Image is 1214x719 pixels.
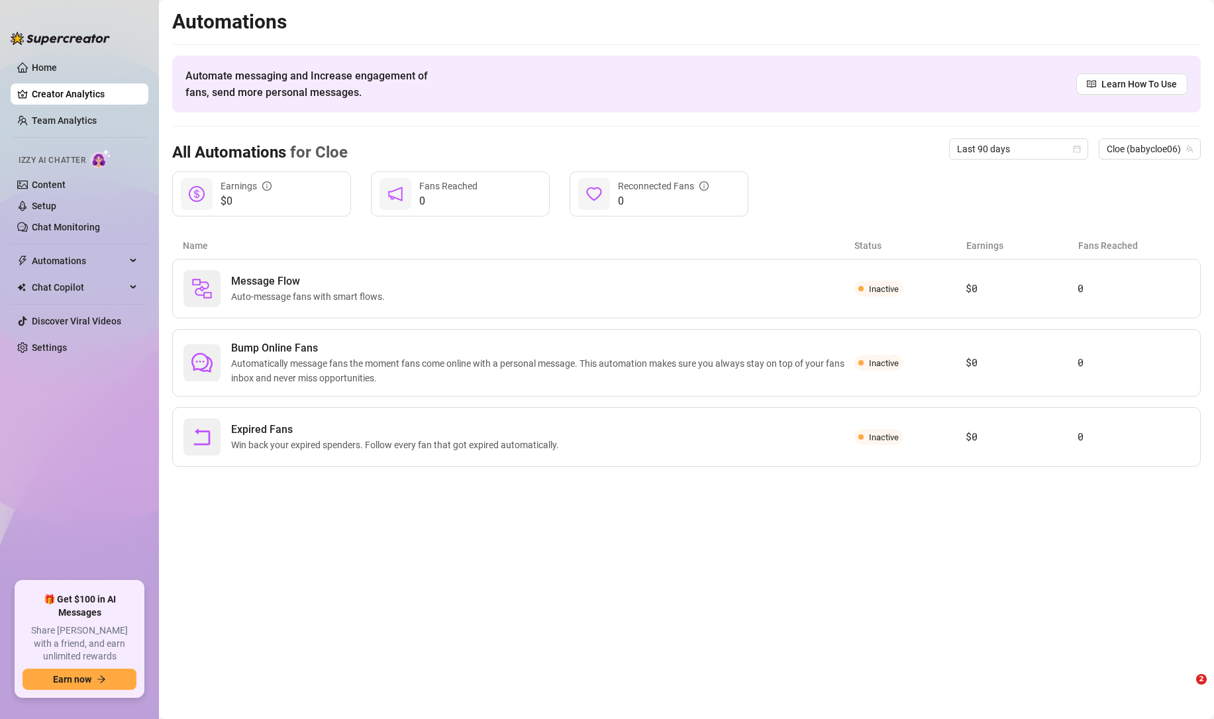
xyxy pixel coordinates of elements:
span: Auto-message fans with smart flows. [231,289,390,304]
span: team [1186,145,1193,153]
span: Earn now [53,674,91,685]
span: Inactive [869,284,899,294]
a: Creator Analytics [32,83,138,105]
img: AI Chatter [91,149,111,168]
span: Chat Copilot [32,277,126,298]
a: Team Analytics [32,115,97,126]
article: Fans Reached [1078,238,1190,253]
article: $0 [966,429,1078,445]
h2: Automations [172,9,1201,34]
span: Inactive [869,432,899,442]
article: 0 [1078,429,1189,445]
span: Expired Fans [231,422,564,438]
a: Setup [32,201,56,211]
span: Automate messaging and Increase engagement of fans, send more personal messages. [185,68,440,101]
span: rollback [191,426,213,448]
span: comment [191,352,213,373]
a: Content [32,179,66,190]
article: 0 [1078,281,1189,297]
span: dollar [189,186,205,202]
article: $0 [966,355,1078,371]
div: Earnings [221,179,272,193]
img: Chat Copilot [17,283,26,292]
iframe: Intercom live chat [1169,674,1201,706]
span: notification [387,186,403,202]
span: 0 [618,193,709,209]
span: thunderbolt [17,256,28,266]
span: Bump Online Fans [231,340,854,356]
span: Cloe (babycloe06) [1107,139,1193,159]
span: Learn How To Use [1101,77,1177,91]
span: info-circle [262,181,272,191]
span: arrow-right [97,675,106,684]
article: Name [183,238,854,253]
span: read [1087,79,1096,89]
img: svg%3e [191,278,213,299]
span: Last 90 days [957,139,1080,159]
span: calendar [1073,145,1081,153]
span: Automatically message fans the moment fans come online with a personal message. This automation m... [231,356,854,385]
span: $0 [221,193,272,209]
article: 0 [1078,355,1189,371]
a: Learn How To Use [1076,73,1188,95]
span: 2 [1196,674,1207,685]
div: Reconnected Fans [618,179,709,193]
a: Chat Monitoring [32,222,100,232]
a: Settings [32,342,67,353]
span: Message Flow [231,273,390,289]
article: Status [854,238,966,253]
button: Earn nowarrow-right [23,669,136,690]
article: Earnings [966,238,1078,253]
span: Automations [32,250,126,271]
span: info-circle [699,181,709,191]
span: Inactive [869,358,899,368]
span: Fans Reached [419,181,478,191]
a: Discover Viral Videos [32,316,121,326]
img: logo-BBDzfeDw.svg [11,32,110,45]
span: heart [586,186,602,202]
h3: All Automations [172,142,348,164]
span: Win back your expired spenders. Follow every fan that got expired automatically. [231,438,564,452]
span: 0 [419,193,478,209]
span: 🎁 Get $100 in AI Messages [23,593,136,619]
span: Share [PERSON_NAME] with a friend, and earn unlimited rewards [23,624,136,663]
article: $0 [966,281,1078,297]
span: Izzy AI Chatter [19,154,85,167]
a: Home [32,62,57,73]
span: for Cloe [286,143,348,162]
